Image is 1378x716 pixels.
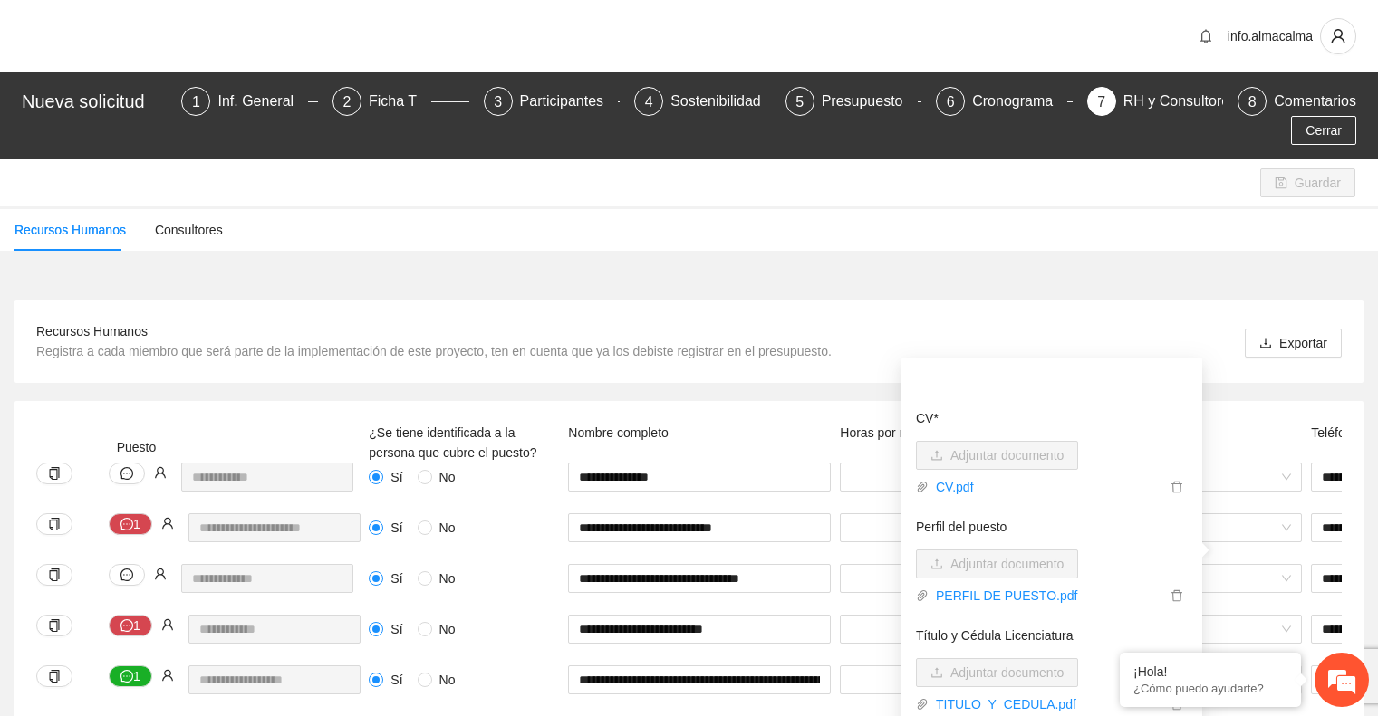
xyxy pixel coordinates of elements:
[36,615,72,636] button: copy
[369,87,431,116] div: Ficha T
[520,87,619,116] div: Participantes
[645,94,653,110] span: 4
[568,425,669,440] span: Nombre completo
[840,425,1029,440] span: Horas por mes/ sesiones por mes
[929,694,1166,714] a: TITULO_Y_CEDULA.pdf
[36,344,832,358] span: Registra a cada miembro que será parte de la implementación de este proyecto, ten en cuenta que y...
[432,518,463,538] span: No
[972,87,1067,116] div: Cronograma
[929,586,1166,606] a: PERFIL DE PUESTO.pdf
[120,568,133,581] span: message
[916,625,1188,645] p: Título y Cédula Licenciatura
[1311,425,1359,440] span: Teléfono
[634,87,771,116] div: 4Sostenibilidad
[120,670,133,684] span: message
[916,448,1078,463] span: uploadAdjuntar documento
[36,564,72,586] button: copy
[1279,333,1327,353] span: Exportar
[1274,87,1356,116] div: Comentarios
[916,441,1078,470] button: uploadAdjuntar documento
[432,467,463,487] span: No
[343,94,352,110] span: 2
[1248,94,1257,110] span: 8
[916,658,1078,687] button: uploadAdjuntar documento
[936,87,1073,116] div: 6Cronograma
[1166,477,1188,497] button: delete
[1306,120,1342,140] span: Cerrar
[1133,682,1287,695] p: ¿Cómo puedo ayudarte?
[1097,94,1105,110] span: 7
[1192,29,1219,43] span: bell
[1123,87,1251,116] div: RH y Consultores
[36,324,148,339] span: Recursos Humanos
[785,87,922,116] div: 5Presupuesto
[947,94,955,110] span: 6
[109,564,145,586] button: message
[48,619,61,632] span: copy
[484,87,621,116] div: 3Participantes
[432,670,463,690] span: No
[1260,168,1355,197] button: saveGuardar
[383,670,410,690] span: Sí
[1238,87,1356,116] div: 8Comentarios
[916,481,929,493] span: paper-clip
[154,568,167,580] span: user
[154,466,167,479] span: user
[916,698,929,711] span: paper-clip
[120,467,133,480] span: message
[181,87,318,116] div: 1Inf. General
[1133,664,1287,679] div: ¡Hola!
[383,467,410,487] span: Sí
[109,665,152,687] button: message1
[1228,29,1313,43] span: info.almacalma
[155,220,223,240] div: Consultores
[929,477,1166,497] a: CV.pdf
[120,518,133,532] span: message
[1259,337,1272,351] span: download
[192,94,200,110] span: 1
[48,568,61,581] span: copy
[795,94,804,110] span: 5
[217,87,308,116] div: Inf. General
[48,467,61,480] span: copy
[14,220,126,240] div: Recursos Humanos
[1291,116,1356,145] button: Cerrar
[916,549,1078,578] button: uploadAdjuntar documento
[1320,18,1356,54] button: user
[369,425,536,460] span: ¿Se tiene identificada a la persona que cubre el puesto?
[22,87,170,116] div: Nueva solicitud
[916,665,1078,680] span: uploadAdjuntar documento
[1191,22,1220,51] button: bell
[1087,87,1224,116] div: 7RH y Consultores
[109,513,152,535] button: message1
[916,517,1188,537] p: Perfil del puesto
[117,440,157,454] span: Puesto
[916,589,929,602] span: paper-clip
[161,618,174,631] span: user
[432,568,463,588] span: No
[383,619,410,639] span: Sí
[432,619,463,639] span: No
[383,568,410,588] span: Sí
[383,518,410,538] span: Sí
[494,94,502,110] span: 3
[161,669,174,682] span: user
[916,557,1078,571] span: uploadAdjuntar documento
[120,619,133,634] span: message
[109,463,145,484] button: message
[48,670,61,683] span: copy
[822,87,918,116] div: Presupuesto
[1167,481,1187,493] span: delete
[1166,586,1188,606] button: delete
[1167,589,1187,602] span: delete
[1245,329,1342,358] button: downloadExportar
[48,518,61,530] span: copy
[670,87,776,116] div: Sostenibilidad
[109,615,152,636] button: message1
[332,87,469,116] div: 2Ficha T
[1321,28,1355,44] span: user
[36,665,72,687] button: copy
[36,463,72,484] button: copy
[161,517,174,530] span: user
[36,513,72,535] button: copy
